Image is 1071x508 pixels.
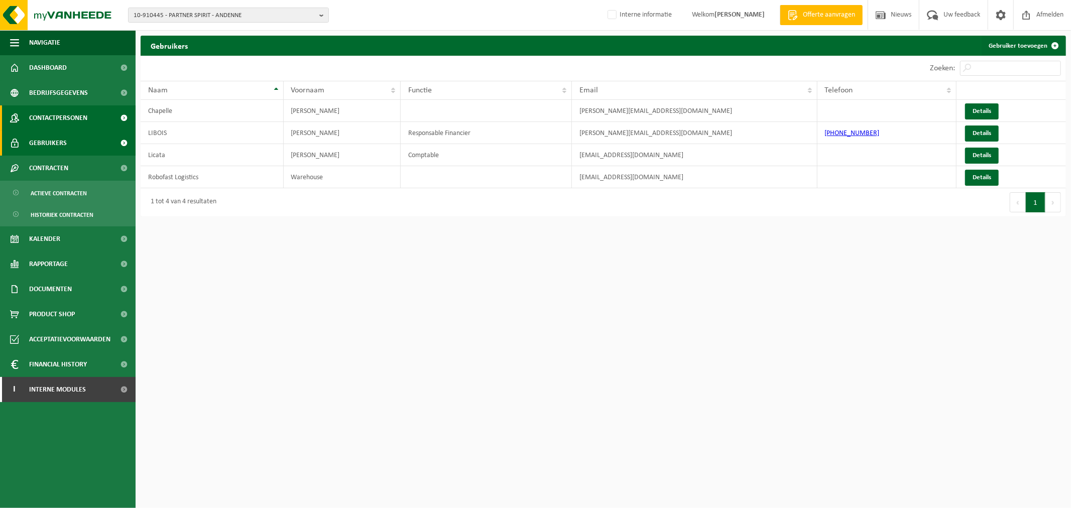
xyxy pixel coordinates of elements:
td: [PERSON_NAME][EMAIL_ADDRESS][DOMAIN_NAME] [572,122,817,144]
span: Navigatie [29,30,60,55]
td: [EMAIL_ADDRESS][DOMAIN_NAME] [572,144,817,166]
a: Details [965,148,999,164]
span: I [10,377,19,402]
td: Warehouse [284,166,401,188]
label: Interne informatie [606,8,672,23]
a: Details [965,103,999,119]
a: Offerte aanvragen [780,5,863,25]
td: [PERSON_NAME] [284,100,401,122]
button: 1 [1026,192,1045,212]
td: Responsable Financier [401,122,571,144]
td: [PERSON_NAME][EMAIL_ADDRESS][DOMAIN_NAME] [572,100,817,122]
span: Actieve contracten [31,184,87,203]
span: Rapportage [29,251,68,277]
td: Comptable [401,144,571,166]
a: Details [965,125,999,142]
span: Interne modules [29,377,86,402]
a: Details [965,170,999,186]
label: Zoeken: [930,65,955,73]
td: Licata [141,144,284,166]
span: Gebruikers [29,131,67,156]
button: Next [1045,192,1061,212]
button: 10-910445 - PARTNER SPIRIT - ANDENNE [128,8,329,23]
span: 10-910445 - PARTNER SPIRIT - ANDENNE [134,8,315,23]
button: Previous [1010,192,1026,212]
td: LIBOIS [141,122,284,144]
td: [PERSON_NAME] [284,144,401,166]
span: Acceptatievoorwaarden [29,327,110,352]
span: Bedrijfsgegevens [29,80,88,105]
span: Functie [408,86,432,94]
span: Historiek contracten [31,205,93,224]
h2: Gebruikers [141,36,198,55]
span: Contracten [29,156,68,181]
td: [PERSON_NAME] [284,122,401,144]
span: Naam [148,86,168,94]
span: Dashboard [29,55,67,80]
a: Historiek contracten [3,205,133,224]
span: Email [579,86,598,94]
span: Documenten [29,277,72,302]
span: Financial History [29,352,87,377]
strong: [PERSON_NAME] [715,11,765,19]
a: Actieve contracten [3,183,133,202]
td: [EMAIL_ADDRESS][DOMAIN_NAME] [572,166,817,188]
span: Product Shop [29,302,75,327]
span: Offerte aanvragen [800,10,858,20]
td: Chapelle [141,100,284,122]
span: Contactpersonen [29,105,87,131]
div: 1 tot 4 van 4 resultaten [146,193,216,211]
span: Kalender [29,226,60,251]
a: [PHONE_NUMBER] [825,130,880,137]
span: Voornaam [291,86,325,94]
td: Robofast Logistics [141,166,284,188]
a: Gebruiker toevoegen [981,36,1065,56]
span: Telefoon [825,86,853,94]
